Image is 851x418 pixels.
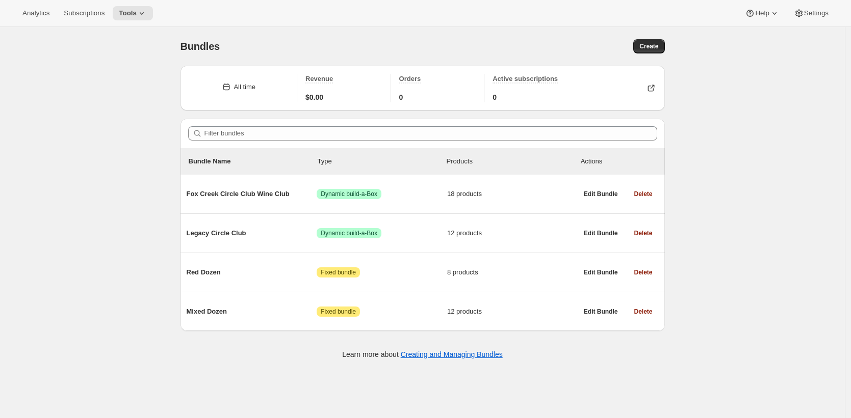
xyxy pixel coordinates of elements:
span: Subscriptions [64,9,105,17]
button: Create [633,39,664,53]
div: Type [318,156,447,166]
div: Actions [581,156,657,166]
span: Edit Bundle [584,308,618,316]
span: 8 products [447,267,578,277]
input: Filter bundles [204,126,657,141]
button: Edit Bundle [578,265,624,280]
button: Analytics [16,6,56,20]
span: Dynamic build-a-Box [321,229,377,237]
button: Tools [113,6,153,20]
button: Delete [628,265,658,280]
span: Fixed bundle [321,268,356,276]
button: Delete [628,226,658,240]
span: Edit Bundle [584,229,618,237]
p: Bundle Name [189,156,318,166]
button: Subscriptions [58,6,111,20]
button: Delete [628,187,658,201]
span: Legacy Circle Club [187,228,317,238]
p: Learn more about [342,349,502,359]
span: Delete [634,268,652,276]
span: Delete [634,229,652,237]
button: Delete [628,304,658,319]
span: Red Dozen [187,267,317,277]
span: Delete [634,190,652,198]
span: Revenue [305,75,333,82]
span: Edit Bundle [584,190,618,198]
div: Products [447,156,576,166]
span: Analytics [22,9,49,17]
span: Create [639,42,658,50]
button: Edit Bundle [578,187,624,201]
button: Edit Bundle [578,226,624,240]
span: Orders [399,75,421,82]
span: 12 products [447,306,578,317]
span: Fixed bundle [321,308,356,316]
span: Dynamic build-a-Box [321,190,377,198]
button: Help [739,6,785,20]
span: Edit Bundle [584,268,618,276]
span: $0.00 [305,92,323,102]
span: Settings [804,9,829,17]
span: Tools [119,9,137,17]
div: All time [234,82,255,92]
span: 0 [399,92,403,102]
span: Fox Creek Circle Club Wine Club [187,189,317,199]
span: 0 [493,92,497,102]
span: Delete [634,308,652,316]
a: Creating and Managing Bundles [401,350,503,358]
button: Settings [788,6,835,20]
span: Bundles [180,41,220,52]
span: 12 products [447,228,578,238]
button: Edit Bundle [578,304,624,319]
span: Help [755,9,769,17]
span: 18 products [447,189,578,199]
span: Mixed Dozen [187,306,317,317]
span: Active subscriptions [493,75,558,82]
